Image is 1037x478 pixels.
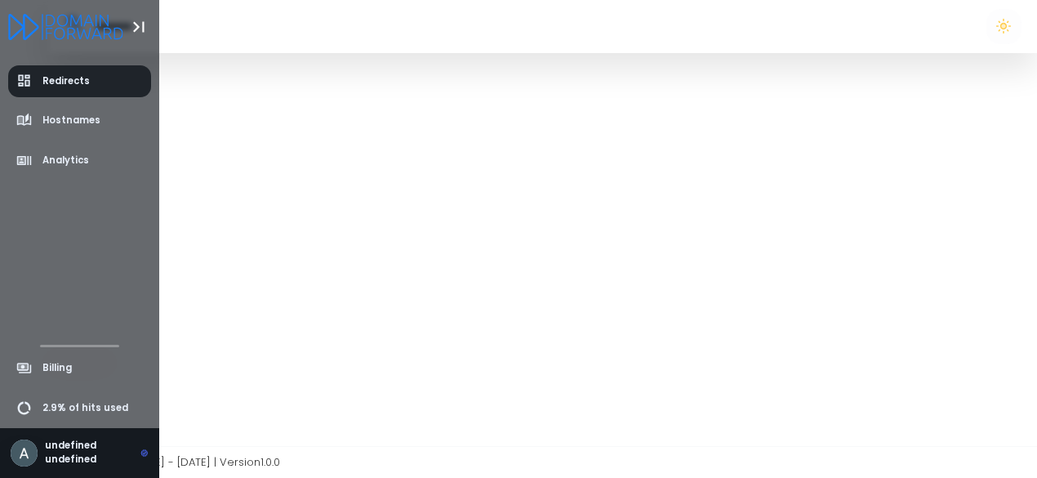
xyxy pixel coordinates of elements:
[42,401,128,415] span: 2.9% of hits used
[42,361,72,375] span: Billing
[8,65,152,97] a: Redirects
[42,114,100,127] span: Hostnames
[42,154,89,168] span: Analytics
[8,145,152,176] a: Analytics
[64,454,280,470] span: Copyright © [DATE] - [DATE] | Version 1.0.0
[123,11,154,42] button: Toggle Aside
[8,392,152,424] a: 2.9% of hits used
[45,439,149,467] div: undefined undefined
[8,15,123,37] a: Logo
[8,105,152,136] a: Hostnames
[11,440,38,467] img: Avatar
[8,352,152,384] a: Billing
[42,74,90,88] span: Redirects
